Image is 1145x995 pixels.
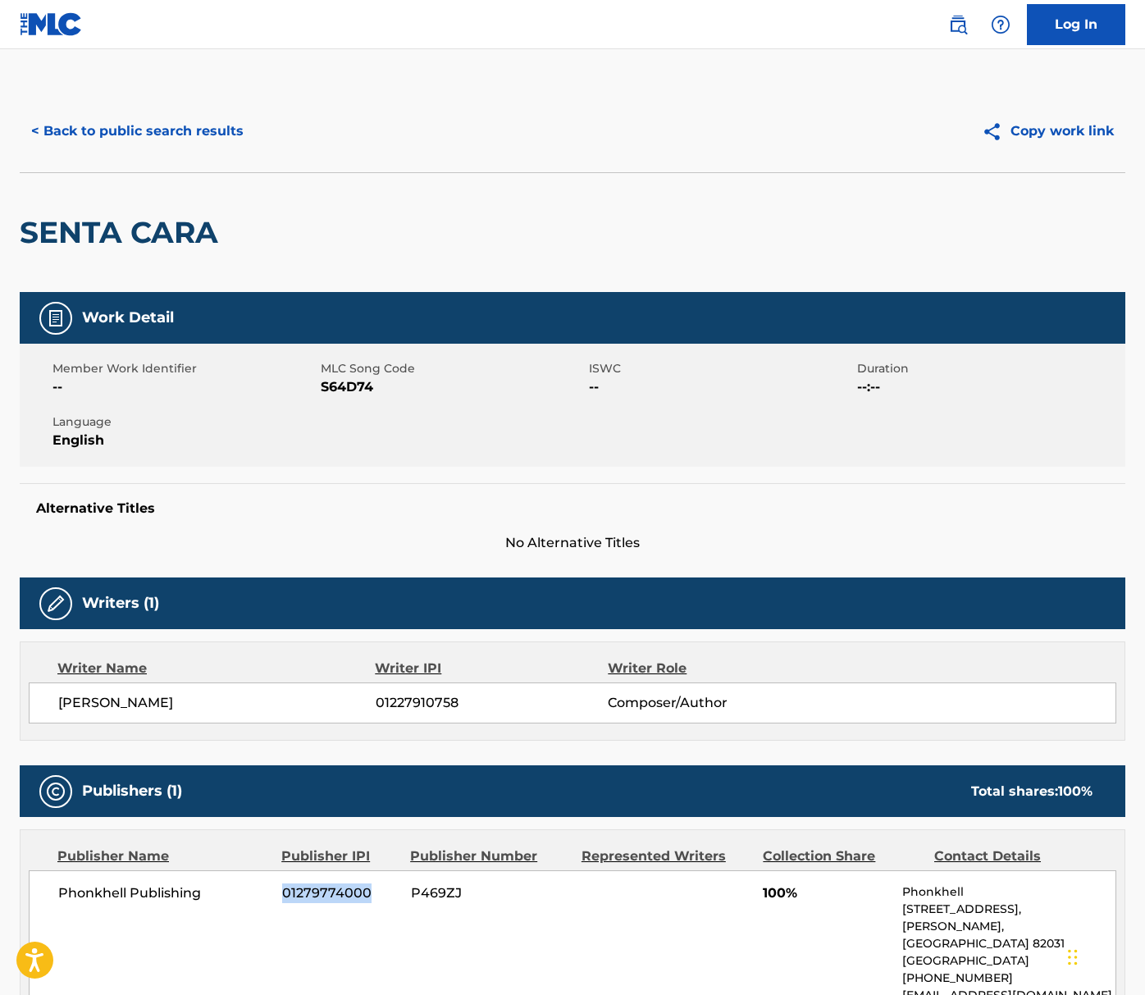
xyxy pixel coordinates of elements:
span: Phonkhell Publishing [58,883,270,903]
span: 01227910758 [376,693,609,713]
p: Phonkhell [902,883,1115,901]
button: Copy work link [970,111,1125,152]
button: < Back to public search results [20,111,255,152]
p: [STREET_ADDRESS], [902,901,1115,918]
img: Work Detail [46,308,66,328]
div: Publisher IPI [281,847,398,866]
p: [PHONE_NUMBER] [902,970,1115,987]
span: --:-- [857,377,1121,397]
a: Public Search [942,8,974,41]
span: P469ZJ [411,883,569,903]
h5: Writers (1) [82,594,159,613]
div: Total shares: [971,782,1093,801]
a: Log In [1027,4,1125,45]
span: [PERSON_NAME] [58,693,376,713]
img: Writers [46,594,66,614]
span: No Alternative Titles [20,533,1125,553]
span: English [52,431,317,450]
span: ISWC [589,360,853,377]
span: MLC Song Code [321,360,585,377]
p: [GEOGRAPHIC_DATA] [902,952,1115,970]
div: Drag [1068,933,1078,982]
img: Copy work link [982,121,1010,142]
span: 01279774000 [282,883,399,903]
span: 100 % [1058,783,1093,799]
img: help [991,15,1010,34]
div: Writer IPI [375,659,608,678]
span: 100% [763,883,890,903]
div: Collection Share [763,847,922,866]
h5: Publishers (1) [82,782,182,801]
span: Language [52,413,317,431]
h5: Work Detail [82,308,174,327]
div: Publisher Number [410,847,569,866]
iframe: Chat Widget [1063,916,1145,995]
img: search [948,15,968,34]
div: Publisher Name [57,847,269,866]
div: Writer Role [608,659,819,678]
div: Contact Details [934,847,1093,866]
span: Member Work Identifier [52,360,317,377]
div: Represented Writers [582,847,751,866]
img: Publishers [46,782,66,801]
span: S64D74 [321,377,585,397]
p: [PERSON_NAME], [GEOGRAPHIC_DATA] 82031 [902,918,1115,952]
div: Writer Name [57,659,375,678]
span: Composer/Author [608,693,819,713]
span: Duration [857,360,1121,377]
h5: Alternative Titles [36,500,1109,517]
h2: SENTA CARA [20,214,226,251]
div: Help [984,8,1017,41]
span: -- [52,377,317,397]
img: MLC Logo [20,12,83,36]
span: -- [589,377,853,397]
